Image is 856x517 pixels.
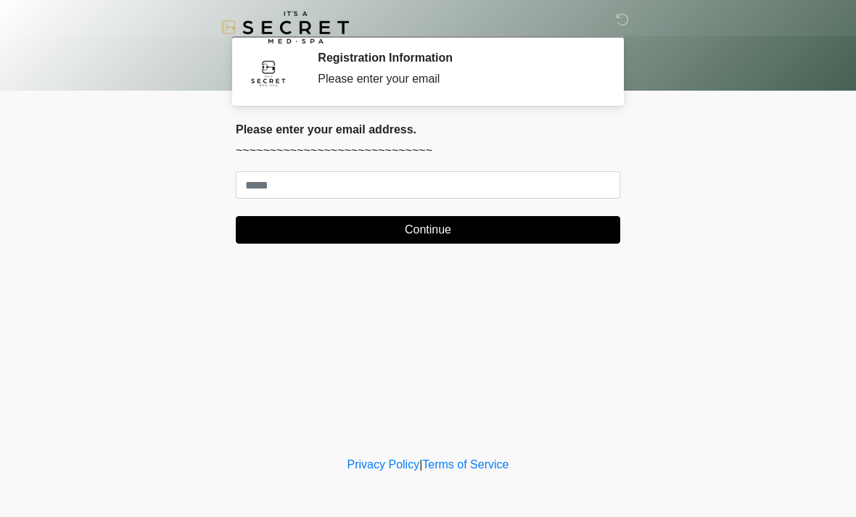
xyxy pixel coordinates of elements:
a: Terms of Service [422,458,509,471]
button: Continue [236,216,620,244]
a: | [419,458,422,471]
p: ~~~~~~~~~~~~~~~~~~~~~~~~~~~~~ [236,142,620,160]
div: Please enter your email [318,70,598,88]
h2: Please enter your email address. [236,123,620,136]
img: It's A Secret Med Spa Logo [221,11,349,44]
a: Privacy Policy [347,458,420,471]
img: Agent Avatar [247,51,290,94]
h2: Registration Information [318,51,598,65]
